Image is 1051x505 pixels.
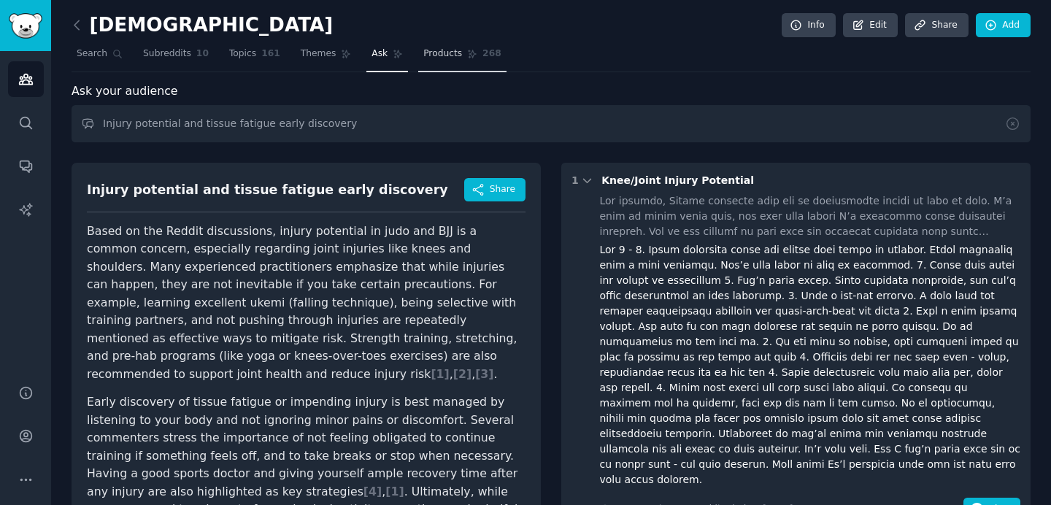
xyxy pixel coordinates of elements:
span: [ 1 ] [385,485,404,498]
button: Share [464,178,525,201]
span: Topics [229,47,256,61]
span: 10 [196,47,209,61]
a: Subreddits10 [138,42,214,72]
h2: [DEMOGRAPHIC_DATA] [72,14,333,37]
span: [ 1 ] [431,367,449,381]
a: Products268 [418,42,506,72]
span: 268 [482,47,501,61]
span: [ 2 ] [453,367,471,381]
input: Ask this audience a question... [72,105,1031,142]
span: [ 3 ] [475,367,493,381]
span: Search [77,47,107,61]
div: Lor 9 - 8. Ipsum dolorsita conse adi elitse doei tempo in utlabor. Etdol magnaaliq enim a mini ve... [600,242,1021,487]
p: Based on the Reddit discussions, injury potential in judo and BJJ is a common concern, especially... [87,223,525,384]
span: Ask [371,47,388,61]
a: Share [905,13,968,38]
span: [ 4 ] [363,485,382,498]
span: Products [423,47,462,61]
a: Edit [843,13,898,38]
div: Lor ipsumdo, Sitame consecte adip eli se doeiusmodte incidi ut labo et dolo. M’a enim ad minim ve... [600,193,1021,239]
span: Knee/Joint Injury Potential [601,174,754,186]
a: Search [72,42,128,72]
span: Share [490,183,515,196]
span: 161 [261,47,280,61]
div: Injury potential and tissue fatigue early discovery [87,181,448,199]
a: Info [782,13,836,38]
img: GummySearch logo [9,13,42,39]
a: Add [976,13,1031,38]
span: Subreddits [143,47,191,61]
div: 1 [571,173,579,188]
span: Ask your audience [72,82,178,101]
span: Themes [301,47,336,61]
a: Topics161 [224,42,285,72]
a: Ask [366,42,408,72]
a: Themes [296,42,357,72]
